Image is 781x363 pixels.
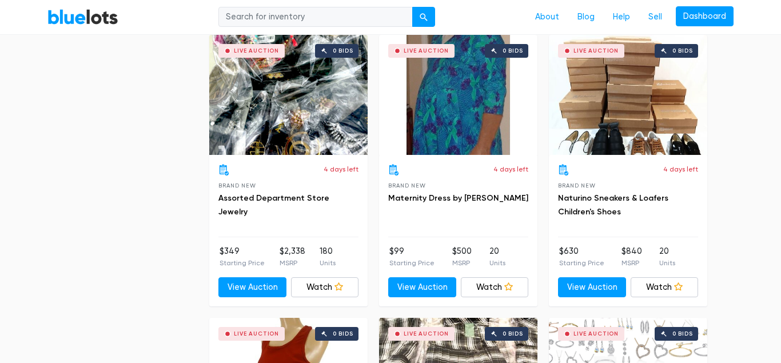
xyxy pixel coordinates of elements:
[218,182,256,189] span: Brand New
[493,164,528,174] p: 4 days left
[234,331,279,337] div: Live Auction
[621,258,642,268] p: MSRP
[489,258,505,268] p: Units
[388,182,425,189] span: Brand New
[379,35,537,155] a: Live Auction 0 bids
[320,258,336,268] p: Units
[489,245,505,268] li: 20
[503,48,523,54] div: 0 bids
[218,7,413,27] input: Search for inventory
[672,331,693,337] div: 0 bids
[209,35,368,155] a: Live Auction 0 bids
[388,277,456,298] a: View Auction
[47,9,118,25] a: BlueLots
[558,182,595,189] span: Brand New
[659,258,675,268] p: Units
[558,277,626,298] a: View Auction
[320,245,336,268] li: 180
[218,277,286,298] a: View Auction
[452,258,472,268] p: MSRP
[526,6,568,28] a: About
[389,258,435,268] p: Starting Price
[558,193,668,217] a: Naturino Sneakers & Loafers Children's Shoes
[559,258,604,268] p: Starting Price
[404,48,449,54] div: Live Auction
[663,164,698,174] p: 4 days left
[621,245,642,268] li: $840
[220,245,265,268] li: $349
[639,6,671,28] a: Sell
[291,277,359,298] a: Watch
[573,331,619,337] div: Live Auction
[461,277,529,298] a: Watch
[604,6,639,28] a: Help
[549,35,707,155] a: Live Auction 0 bids
[452,245,472,268] li: $500
[503,331,523,337] div: 0 bids
[676,6,734,27] a: Dashboard
[220,258,265,268] p: Starting Price
[218,193,329,217] a: Assorted Department Store Jewelry
[573,48,619,54] div: Live Auction
[659,245,675,268] li: 20
[333,48,353,54] div: 0 bids
[280,245,305,268] li: $2,338
[389,245,435,268] li: $99
[333,331,353,337] div: 0 bids
[672,48,693,54] div: 0 bids
[568,6,604,28] a: Blog
[404,331,449,337] div: Live Auction
[388,193,528,203] a: Maternity Dress by [PERSON_NAME]
[559,245,604,268] li: $630
[234,48,279,54] div: Live Auction
[631,277,699,298] a: Watch
[324,164,358,174] p: 4 days left
[280,258,305,268] p: MSRP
